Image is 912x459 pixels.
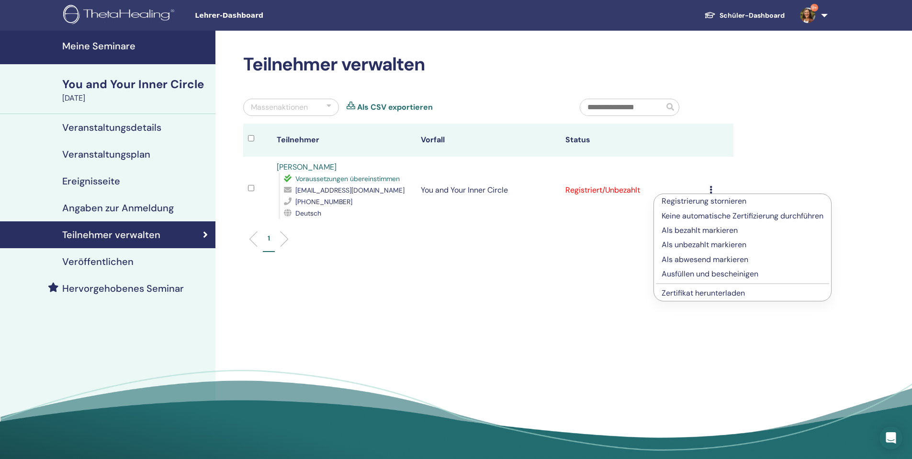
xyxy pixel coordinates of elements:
[662,195,823,207] p: Registrierung stornieren
[662,225,823,236] p: Als bezahlt markieren
[62,175,120,187] h4: Ereignisseite
[62,92,210,104] div: [DATE]
[800,8,815,23] img: default.jpg
[295,174,400,183] span: Voraussetzungen übereinstimmen
[295,209,321,218] span: Deutsch
[63,5,178,26] img: logo.png
[62,256,134,267] h4: Veröffentlichen
[697,7,792,24] a: Schüler-Dashboard
[272,124,416,157] th: Teilnehmer
[62,202,174,214] h4: Angaben zur Anmeldung
[62,229,160,241] h4: Teilnehmer verwalten
[62,76,210,92] div: You and Your Inner Circle
[662,239,823,251] p: Als unbezahlt markieren
[62,122,161,133] h4: Veranstaltungsdetails
[195,11,338,21] span: Lehrer-Dashboard
[662,288,745,298] a: Zertifikat herunterladen
[704,11,716,19] img: graduation-cap-white.svg
[62,283,184,294] h4: Hervorgehobenes Seminar
[357,102,433,113] a: Als CSV exportieren
[277,162,337,172] a: [PERSON_NAME]
[56,76,215,104] a: You and Your Inner Circle[DATE]
[561,124,705,157] th: Status
[62,149,150,160] h4: Veranstaltungsplan
[416,157,560,224] td: You and Your Inner Circle
[268,233,270,243] p: 1
[251,102,308,113] div: Massenaktionen
[243,54,733,76] h2: Teilnehmer verwalten
[62,40,210,52] h4: Meine Seminare
[295,197,352,206] span: [PHONE_NUMBER]
[662,210,823,222] p: Keine automatische Zertifizierung durchführen
[811,4,818,11] span: 9+
[295,186,405,195] span: [EMAIL_ADDRESS][DOMAIN_NAME]
[662,254,823,265] p: Als abwesend markieren
[879,426,902,449] div: Open Intercom Messenger
[416,124,560,157] th: Vorfall
[662,268,823,280] p: Ausfüllen und bescheinigen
